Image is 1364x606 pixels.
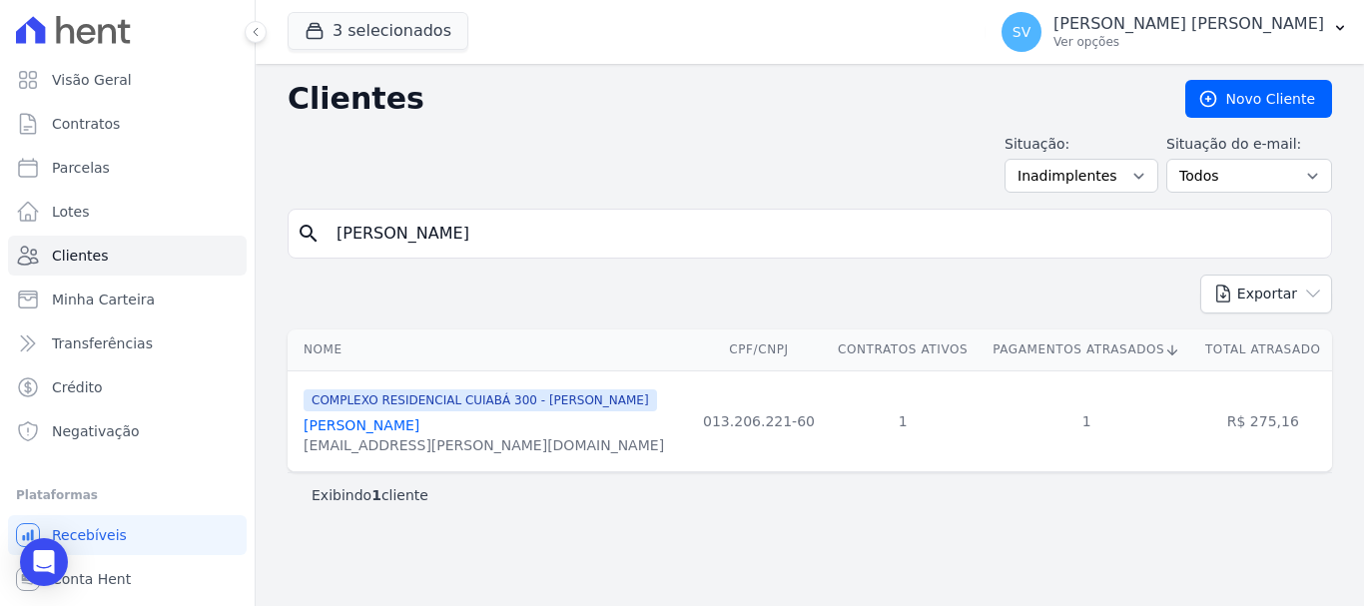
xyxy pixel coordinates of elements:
[52,246,108,266] span: Clientes
[52,377,103,397] span: Crédito
[52,290,155,309] span: Minha Carteira
[8,236,247,276] a: Clientes
[288,329,692,370] th: Nome
[1053,34,1324,50] p: Ver opções
[8,60,247,100] a: Visão Geral
[297,222,321,246] i: search
[8,192,247,232] a: Lotes
[826,329,980,370] th: Contratos Ativos
[371,487,381,503] b: 1
[52,569,131,589] span: Conta Hent
[980,370,1194,471] td: 1
[1185,80,1332,118] a: Novo Cliente
[1013,25,1030,39] span: SV
[1194,329,1332,370] th: Total Atrasado
[325,214,1323,254] input: Buscar por nome, CPF ou e-mail
[52,70,132,90] span: Visão Geral
[52,333,153,353] span: Transferências
[1005,134,1158,155] label: Situação:
[304,435,664,455] div: [EMAIL_ADDRESS][PERSON_NAME][DOMAIN_NAME]
[1194,370,1332,471] td: R$ 275,16
[312,485,428,505] p: Exibindo cliente
[8,280,247,319] a: Minha Carteira
[52,202,90,222] span: Lotes
[8,411,247,451] a: Negativação
[8,559,247,599] a: Conta Hent
[8,367,247,407] a: Crédito
[288,81,1153,117] h2: Clientes
[8,323,247,363] a: Transferências
[692,329,826,370] th: CPF/CNPJ
[304,417,419,433] a: [PERSON_NAME]
[1200,275,1332,313] button: Exportar
[8,104,247,144] a: Contratos
[304,389,657,411] span: COMPLEXO RESIDENCIAL CUIABÁ 300 - [PERSON_NAME]
[826,370,980,471] td: 1
[52,114,120,134] span: Contratos
[986,4,1364,60] button: SV [PERSON_NAME] [PERSON_NAME] Ver opções
[52,158,110,178] span: Parcelas
[8,515,247,555] a: Recebíveis
[1053,14,1324,34] p: [PERSON_NAME] [PERSON_NAME]
[692,370,826,471] td: 013.206.221-60
[1166,134,1332,155] label: Situação do e-mail:
[8,148,247,188] a: Parcelas
[52,525,127,545] span: Recebíveis
[20,538,68,586] div: Open Intercom Messenger
[52,421,140,441] span: Negativação
[16,483,239,507] div: Plataformas
[288,12,468,50] button: 3 selecionados
[980,329,1194,370] th: Pagamentos Atrasados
